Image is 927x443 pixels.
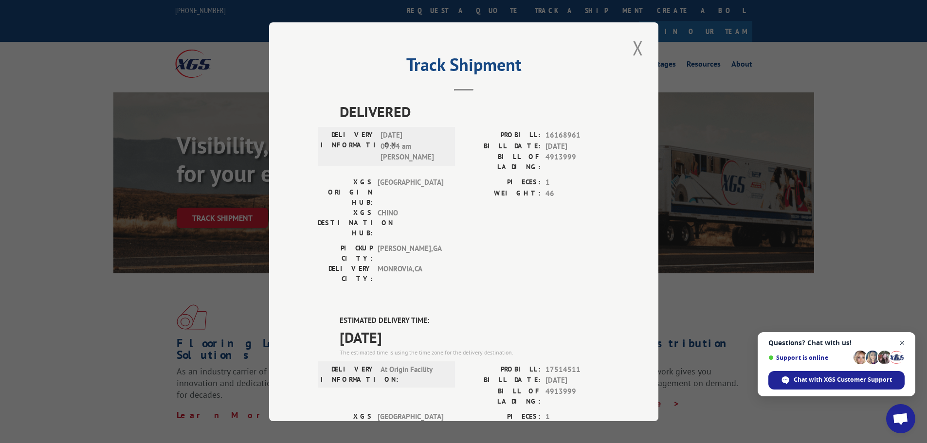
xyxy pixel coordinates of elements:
span: 17514511 [545,364,610,375]
label: BILL OF LADING: [464,152,541,172]
label: ESTIMATED DELIVERY TIME: [340,315,610,326]
span: [DATE] [340,326,610,348]
label: PROBILL: [464,364,541,375]
span: Questions? Chat with us! [768,339,905,347]
label: BILL DATE: [464,141,541,152]
span: 4913999 [545,152,610,172]
label: PIECES: [464,177,541,188]
label: PICKUP CITY: [318,243,373,264]
span: At Origin Facility [381,364,446,384]
label: BILL OF LADING: [464,386,541,406]
div: The estimated time is using the time zone for the delivery destination. [340,348,610,356]
span: [GEOGRAPHIC_DATA] [378,177,443,208]
label: BILL DATE: [464,375,541,386]
span: Chat with XGS Customer Support [794,375,892,384]
label: XGS DESTINATION HUB: [318,208,373,238]
a: Open chat [886,404,915,433]
label: XGS ORIGIN HUB: [318,411,373,442]
span: [DATE] [545,141,610,152]
span: [GEOGRAPHIC_DATA] [378,411,443,442]
label: XGS ORIGIN HUB: [318,177,373,208]
button: Close modal [630,35,646,61]
span: 1 [545,411,610,422]
span: 16168961 [545,130,610,141]
span: [DATE] 09:04 am [PERSON_NAME] [381,130,446,163]
label: PROBILL: [464,130,541,141]
span: [DATE] [545,375,610,386]
label: DELIVERY INFORMATION: [321,130,376,163]
h2: Track Shipment [318,58,610,76]
span: CHINO [378,208,443,238]
span: 1 [545,177,610,188]
span: Support is online [768,354,850,361]
span: MONROVIA , CA [378,264,443,284]
label: PIECES: [464,411,541,422]
span: 4913999 [545,386,610,406]
span: [PERSON_NAME] , GA [378,243,443,264]
label: DELIVERY INFORMATION: [321,364,376,384]
label: WEIGHT: [464,188,541,199]
span: DELIVERED [340,101,610,123]
span: Chat with XGS Customer Support [768,371,905,390]
label: DELIVERY CITY: [318,264,373,284]
span: 46 [545,188,610,199]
